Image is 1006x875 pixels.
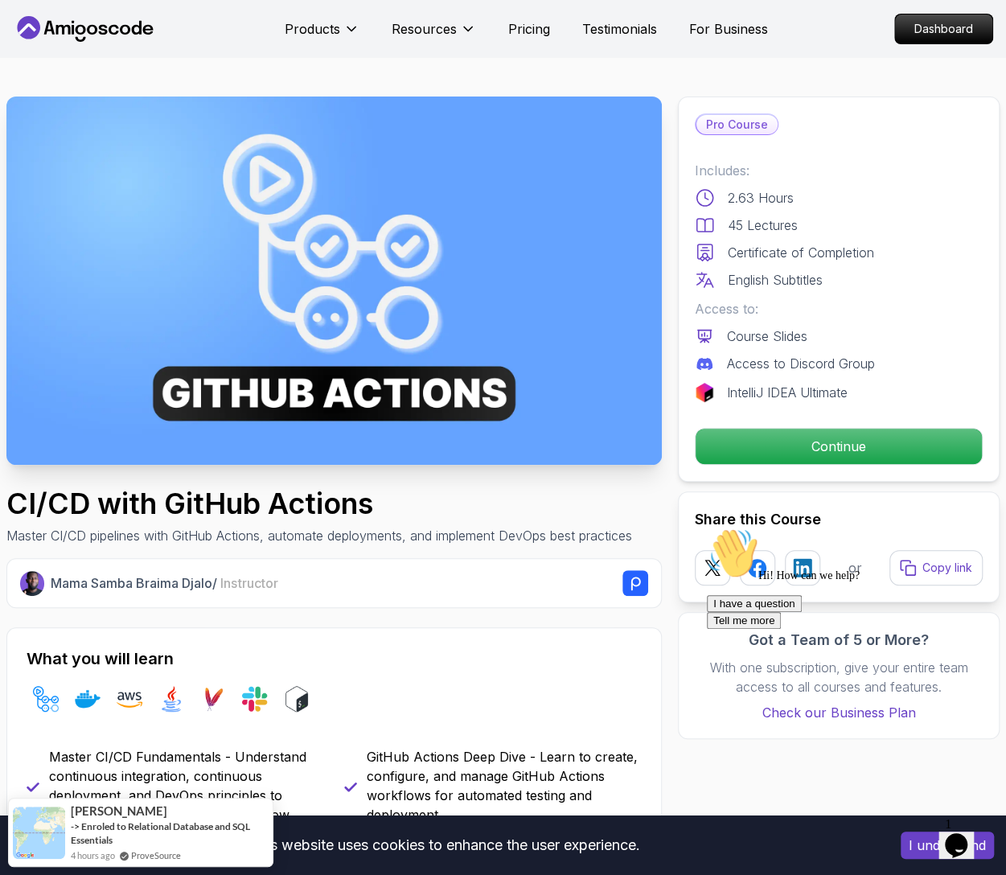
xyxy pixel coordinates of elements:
iframe: chat widget [938,811,990,859]
img: maven logo [200,686,226,712]
p: English Subtitles [728,270,823,290]
p: Master CI/CD Fundamentals - Understand continuous integration, continuous deployment, and DevOps ... [49,747,325,824]
button: Continue [695,428,983,465]
img: java logo [158,686,184,712]
a: Testimonials [582,19,657,39]
p: GitHub Actions Deep Dive - Learn to create, configure, and manage GitHub Actions workflows for au... [367,747,643,824]
a: Pricing [508,19,550,39]
img: :wave: [6,6,58,58]
span: [PERSON_NAME] [71,804,167,818]
iframe: chat widget [700,521,990,803]
p: Resources [392,19,457,39]
button: Tell me more [6,91,80,108]
a: ProveSource [131,848,181,862]
img: aws logo [117,686,142,712]
p: Access to: [695,299,983,318]
p: Continue [696,429,982,464]
p: Access to Discord Group [727,354,875,373]
p: Pro Course [696,115,778,134]
img: ci-cd-with-github-actions_thumbnail [6,97,662,465]
button: Accept cookies [901,832,994,859]
p: Dashboard [895,14,992,43]
h2: What you will learn [27,647,642,670]
p: Mama Samba Braima Djalo / [51,573,277,593]
button: Products [285,19,359,51]
p: With one subscription, give your entire team access to all courses and features. [695,658,983,696]
img: bash logo [284,686,310,712]
p: 2.63 Hours [728,188,794,207]
p: Certificate of Completion [728,243,874,262]
button: I have a question [6,74,101,91]
span: -> [71,820,80,832]
p: Master CI/CD pipelines with GitHub Actions, automate deployments, and implement DevOps best pract... [6,526,632,545]
button: Resources [392,19,476,51]
img: provesource social proof notification image [13,807,65,859]
img: docker logo [75,686,101,712]
img: github-actions logo [33,686,59,712]
h3: Got a Team of 5 or More? [695,629,983,651]
p: IntelliJ IDEA Ultimate [727,383,848,402]
span: Instructor [220,575,277,591]
p: 45 Lectures [728,216,798,235]
div: 👋Hi! How can we help?I have a questionTell me more [6,6,296,108]
a: Enroled to Relational Database and SQL Essentials [71,820,250,846]
img: Nelson Djalo [20,571,44,595]
a: Dashboard [894,14,993,44]
a: Check our Business Plan [695,703,983,722]
div: This website uses cookies to enhance the user experience. [12,828,877,863]
span: 4 hours ago [71,848,115,862]
img: slack logo [242,686,268,712]
p: Products [285,19,340,39]
p: Includes: [695,161,983,180]
p: Course Slides [727,327,807,346]
a: For Business [689,19,768,39]
span: Hi! How can we help? [6,48,159,60]
h2: Share this Course [695,508,983,531]
img: jetbrains logo [695,383,714,402]
h1: CI/CD with GitHub Actions [6,487,632,520]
